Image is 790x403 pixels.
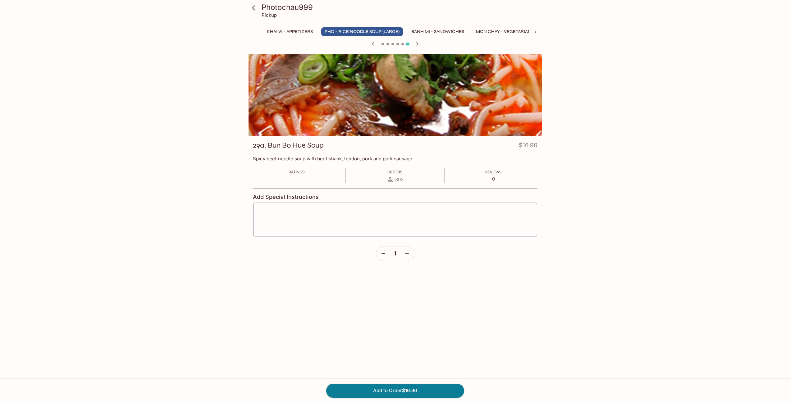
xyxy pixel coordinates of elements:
h4: Add Special Instructions [253,194,537,200]
span: 303 [395,176,404,182]
button: Mon Chay - Vegetarian Entrees [473,27,555,36]
span: 1 [394,250,396,257]
span: Ratings [289,170,305,174]
h4: $16.90 [519,140,537,153]
button: Banh Mi - Sandwiches [408,27,468,36]
h3: 29a. Bun Bo Hue Soup [253,140,324,150]
h3: Photochau999 [262,2,539,12]
span: Orders [387,170,403,174]
div: 29a. Bun Bo Hue Soup [249,54,542,136]
p: Pickup [262,12,277,18]
p: 0 [485,176,502,182]
button: Add to Order$16.90 [326,384,464,397]
span: Reviews [485,170,502,174]
button: Khai Vi - Appetizers [263,27,316,36]
p: - [289,176,305,182]
button: Pho - Rice Noodle Soup (Large) [321,27,403,36]
p: Spicy beef noodle soup with beef shank, tendon, pork and pork sausage. [253,156,537,162]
